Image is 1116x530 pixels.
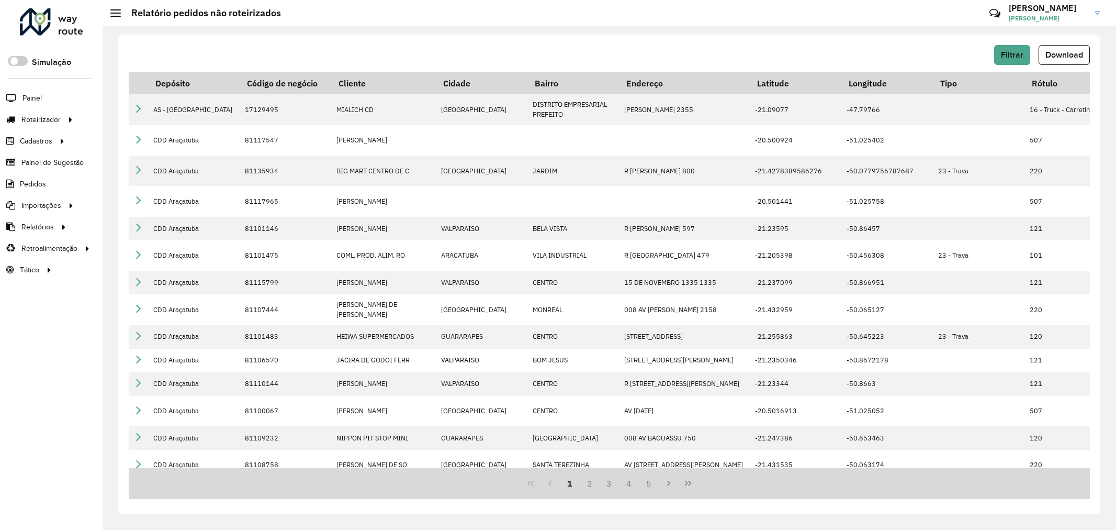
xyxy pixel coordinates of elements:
[331,325,436,349] td: HEIWA SUPERMERCADOS
[1001,50,1023,59] span: Filtrar
[331,294,436,325] td: [PERSON_NAME] DE [PERSON_NAME]
[240,240,331,271] td: 81101475
[148,125,240,156] td: CDD Araçatuba
[750,72,841,94] th: Latitude
[750,240,841,271] td: -21.205398
[148,271,240,294] td: CDD Araçatuba
[841,72,933,94] th: Longitude
[148,186,240,216] td: CDD Araçatuba
[639,473,659,493] button: 5
[32,56,71,69] label: Simulação
[148,156,240,186] td: CDD Araçatuba
[841,450,933,480] td: -50.063174
[841,125,933,156] td: -51.025402
[619,294,750,325] td: 008 AV [PERSON_NAME] 2158
[619,473,639,493] button: 4
[21,114,61,125] span: Roteirizador
[750,294,841,325] td: -21.432959
[527,72,619,94] th: Bairro
[436,240,527,271] td: ARACATUBA
[527,426,619,450] td: [GEOGRAPHIC_DATA]
[331,125,436,156] td: [PERSON_NAME]
[331,396,436,426] td: [PERSON_NAME]
[20,264,39,275] span: Tático
[619,156,750,186] td: R [PERSON_NAME] 800
[148,450,240,480] td: CDD Araçatuba
[527,349,619,372] td: BOM JESUS
[331,271,436,294] td: [PERSON_NAME]
[527,450,619,480] td: SANTA TEREZINHA
[678,473,698,493] button: Last Page
[436,271,527,294] td: VALPARAISO
[240,426,331,450] td: 81109232
[750,426,841,450] td: -21.247386
[527,396,619,426] td: CENTRO
[994,45,1030,65] button: Filtrar
[659,473,679,493] button: Next Page
[580,473,600,493] button: 2
[331,372,436,396] td: [PERSON_NAME]
[750,396,841,426] td: -20.5016913
[240,396,331,426] td: 81100067
[240,372,331,396] td: 81110144
[750,372,841,396] td: -21.23344
[436,349,527,372] td: VALPARAISO
[527,271,619,294] td: CENTRO
[21,200,61,211] span: Importações
[240,450,331,480] td: 81108758
[933,72,1024,94] th: Tipo
[240,72,331,94] th: Código de negócio
[527,240,619,271] td: VILA INDUSTRIAL
[240,217,331,240] td: 81101146
[841,156,933,186] td: -50.0779756787687
[750,450,841,480] td: -21.431535
[984,2,1006,25] a: Contato Rápido
[750,156,841,186] td: -21.4278389586276
[750,349,841,372] td: -21.2350346
[148,217,240,240] td: CDD Araçatuba
[619,426,750,450] td: 008 AV BAGUASSU 750
[21,157,84,168] span: Painel de Sugestão
[148,94,240,125] td: AS - [GEOGRAPHIC_DATA]
[841,294,933,325] td: -50.065127
[148,349,240,372] td: CDD Araçatuba
[527,372,619,396] td: CENTRO
[841,271,933,294] td: -50.866951
[436,72,527,94] th: Cidade
[240,94,331,125] td: 17129495
[436,372,527,396] td: VALPARAISO
[1045,50,1083,59] span: Download
[331,156,436,186] td: BIG MART CENTRO DE C
[240,325,331,349] td: 81101483
[148,325,240,349] td: CDD Araçatuba
[331,349,436,372] td: JACIRA DE GODOI FERR
[240,349,331,372] td: 81106570
[331,240,436,271] td: COML. PROD. ALIM. RO
[841,349,933,372] td: -50.8672178
[619,450,750,480] td: AV [STREET_ADDRESS][PERSON_NAME]
[750,217,841,240] td: -21.23595
[148,294,240,325] td: CDD Araçatuba
[331,450,436,480] td: [PERSON_NAME] DE SO
[331,426,436,450] td: NIPPON PIT STOP MINI
[148,372,240,396] td: CDD Araçatuba
[436,325,527,349] td: GUARARAPES
[240,294,331,325] td: 81107444
[841,240,933,271] td: -50.456308
[240,186,331,216] td: 81117965
[619,240,750,271] td: R [GEOGRAPHIC_DATA] 479
[331,94,436,125] td: MIALICH CD
[560,473,580,493] button: 1
[436,156,527,186] td: [GEOGRAPHIC_DATA]
[750,271,841,294] td: -21.237099
[619,396,750,426] td: AV [DATE]
[436,426,527,450] td: GUARARAPES
[436,396,527,426] td: [GEOGRAPHIC_DATA]
[619,94,750,125] td: [PERSON_NAME] 2355
[148,396,240,426] td: CDD Araçatuba
[148,240,240,271] td: CDD Araçatuba
[436,294,527,325] td: [GEOGRAPHIC_DATA]
[22,93,42,104] span: Painel
[436,94,527,125] td: [GEOGRAPHIC_DATA]
[331,217,436,240] td: [PERSON_NAME]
